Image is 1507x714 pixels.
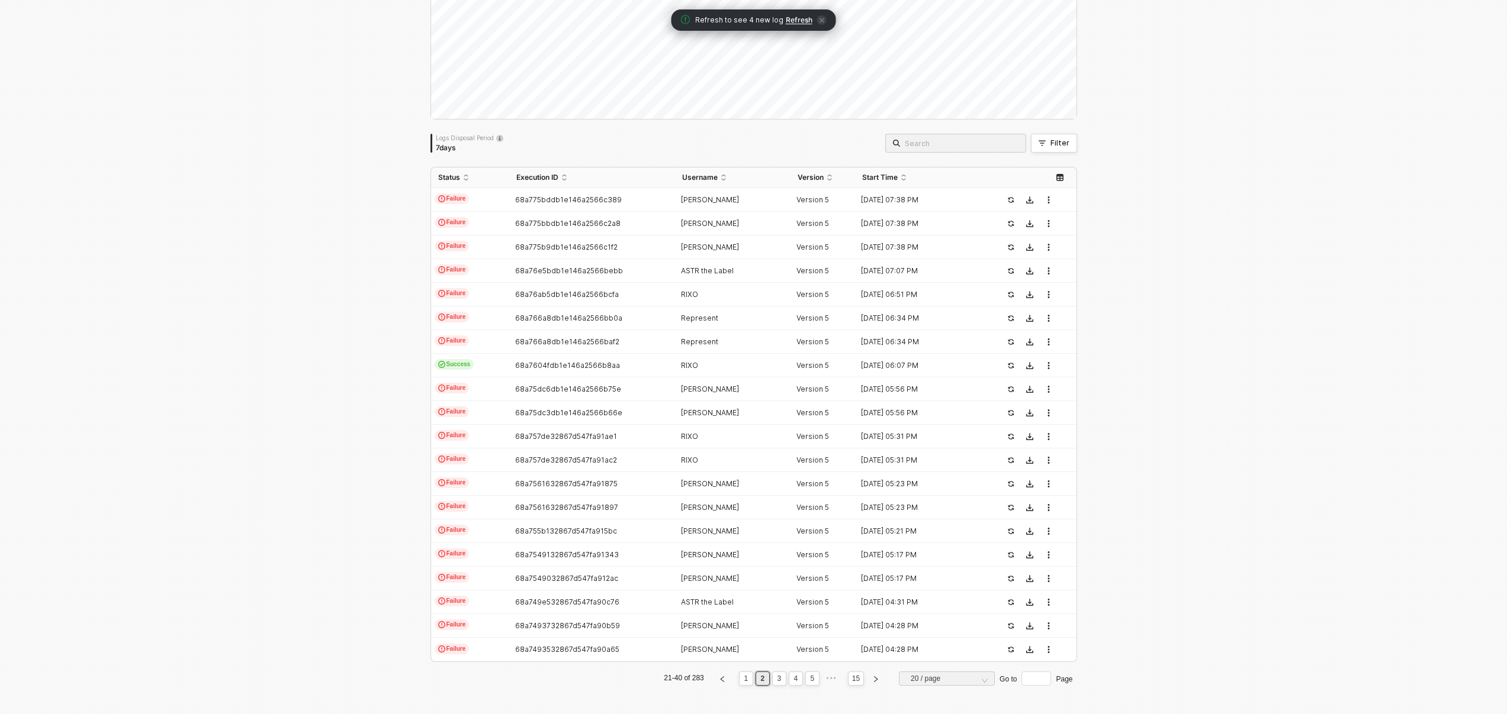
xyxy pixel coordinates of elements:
span: Failure [435,596,470,606]
li: Next 5 Pages [822,671,841,686]
span: icon-success-page [1007,338,1014,345]
span: 68a7549032867d547fa912ac [515,574,618,583]
li: 1 [739,671,753,686]
div: [DATE] 05:56 PM [855,408,984,418]
span: Version 5 [796,266,829,275]
span: icon-exclamation [438,645,445,652]
span: right [872,676,879,683]
span: icon-exclamation [438,314,445,321]
span: icon-download [1026,646,1033,653]
div: [DATE] 06:34 PM [855,337,984,347]
span: icon-success-page [1007,433,1014,440]
span: ••• [824,671,839,686]
span: icon-success-page [1007,480,1014,487]
span: 68a766a8db1e146a2566bb0a [515,314,622,322]
span: 20 / page [911,670,988,687]
span: icon-exclamation [438,503,445,510]
span: [PERSON_NAME] [681,243,739,251]
span: [PERSON_NAME] [681,479,739,488]
div: [DATE] 04:28 PM [855,621,984,631]
span: Failure [435,406,470,417]
a: 4 [790,672,801,685]
span: icon-download [1026,504,1033,511]
span: Represent [681,314,718,322]
span: Version 5 [796,361,829,370]
span: icon-cards [438,361,445,368]
span: icon-download [1026,267,1033,274]
li: 3 [772,671,786,686]
input: Search [905,137,1018,150]
span: icon-download [1026,315,1033,322]
span: 68a7493732867d547fa90b59 [515,621,620,630]
span: icon-success-page [1007,386,1014,393]
li: Previous Page [713,671,732,686]
span: Version 5 [796,314,829,322]
span: Failure [435,644,470,654]
span: 68a7604fdb1e146a2566b8aa [515,361,620,370]
span: icon-download [1026,409,1033,416]
span: 68a7561632867d547fa91897 [515,503,618,512]
span: RIXO [681,432,698,441]
span: Failure [435,264,470,275]
span: Failure [435,335,470,346]
span: icon-download [1026,599,1033,606]
a: 2 [757,672,768,685]
span: icon-exclamation [438,526,445,534]
span: RIXO [681,290,698,299]
span: icon-download [1026,528,1033,535]
div: Page Size [899,671,995,690]
th: Start Time [855,167,994,188]
li: 2 [756,671,770,686]
div: Go to Page [1000,671,1072,686]
span: [PERSON_NAME] [681,550,739,559]
span: icon-exclamation [438,243,445,250]
span: 68a75dc6db1e146a2566b75e [515,385,621,393]
div: [DATE] 05:31 PM [855,455,984,465]
div: 7 days [436,143,503,153]
span: 68a766a8db1e146a2566baf2 [515,337,619,346]
span: Version 5 [796,621,829,630]
span: icon-download [1026,622,1033,629]
span: icon-download [1026,291,1033,298]
span: icon-download [1026,457,1033,464]
li: Next Page [866,671,885,686]
th: Execution ID [509,167,675,188]
span: [PERSON_NAME] [681,219,739,228]
span: icon-success-page [1007,267,1014,274]
span: Version 5 [796,503,829,512]
span: [PERSON_NAME] [681,621,739,630]
div: Filter [1050,138,1069,148]
span: Failure [435,572,470,583]
span: 68a757de32867d547fa91ae1 [515,432,617,441]
span: icon-exclamation [438,290,445,297]
span: Version 5 [796,550,829,559]
span: Failure [435,312,470,322]
span: Start Time [862,173,898,182]
div: [DATE] 05:23 PM [855,503,984,512]
span: icon-exclamation [438,621,445,628]
button: left [715,671,730,686]
span: Version 5 [796,432,829,441]
span: Failure [435,548,470,559]
span: Version 5 [796,290,829,299]
span: 68a757de32867d547fa91ac2 [515,455,617,464]
span: ASTR the Label [681,597,734,606]
span: icon-exclamation [681,15,690,24]
a: 15 [849,672,863,685]
span: Version 5 [796,574,829,583]
span: icon-success-page [1007,362,1014,369]
div: [DATE] 05:56 PM [855,385,984,394]
span: Failure [435,525,470,535]
div: [DATE] 06:34 PM [855,314,984,323]
span: icon-download [1026,551,1033,558]
a: 3 [773,672,785,685]
span: Refresh [786,15,812,25]
input: Page Size [906,672,988,685]
div: [DATE] 07:38 PM [855,195,984,205]
span: icon-close [817,15,827,25]
span: icon-table [1056,174,1063,181]
span: Version 5 [796,219,829,228]
div: [DATE] 05:31 PM [855,432,984,441]
span: 68a76e5bdb1e146a2566bebb [515,266,623,275]
span: icon-download [1026,362,1033,369]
